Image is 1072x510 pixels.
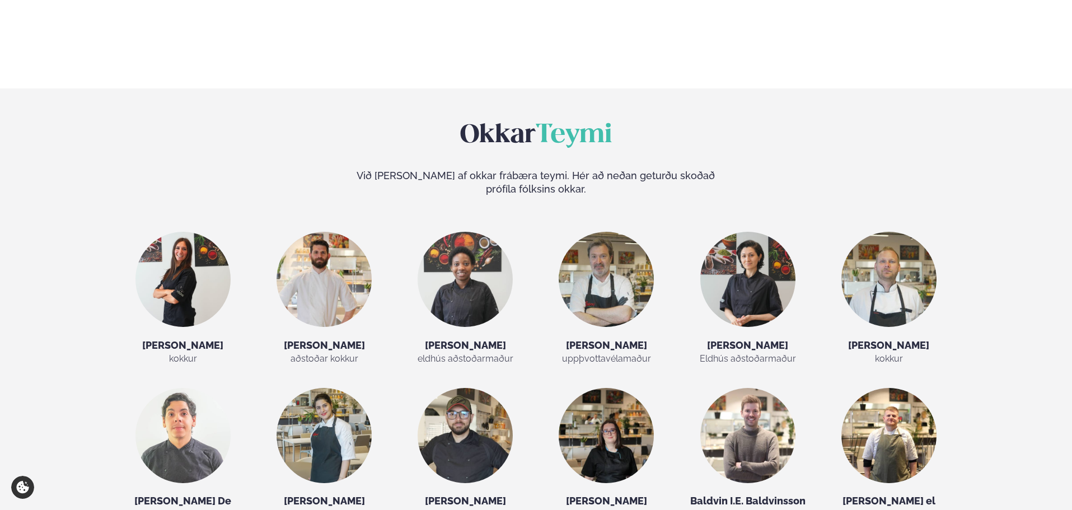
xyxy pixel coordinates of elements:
[687,352,808,366] p: Eldhús aðstoðarmaður
[828,339,949,352] h5: [PERSON_NAME]
[841,232,937,327] img: image alt
[546,494,667,508] h5: [PERSON_NAME]
[123,352,243,366] p: kokkur
[264,494,385,508] h5: [PERSON_NAME]
[357,169,715,196] p: Við [PERSON_NAME] af okkar frábæra teymi. Hér að neðan geturðu skoðað prófíla fólksins okkar.
[405,339,526,352] h5: [PERSON_NAME]
[277,388,372,483] img: image alt
[460,123,536,148] span: Okkar
[546,339,667,352] h5: [PERSON_NAME]
[687,339,808,352] h5: [PERSON_NAME]
[418,388,513,483] img: image alt
[687,494,808,508] h5: Baldvin I.E. Baldvinsson
[135,232,231,327] img: image alt
[405,352,526,366] p: eldhús aðstoðarmaður
[123,339,243,352] h5: [PERSON_NAME]
[562,353,651,364] span: uppþvottavélamaður
[841,388,937,483] img: image alt
[264,339,385,352] h5: [PERSON_NAME]
[11,476,34,499] a: Cookie settings
[405,494,526,508] h5: [PERSON_NAME]
[828,352,949,366] p: kokkur
[135,388,231,483] img: image alt
[418,232,513,327] img: image alt
[277,232,372,327] img: image alt
[700,232,795,327] img: image alt
[559,232,654,327] img: image alt
[559,388,654,483] img: image alt
[264,352,385,366] p: aðstoðar kokkur
[700,388,795,483] img: image alt
[536,123,612,148] span: Teymi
